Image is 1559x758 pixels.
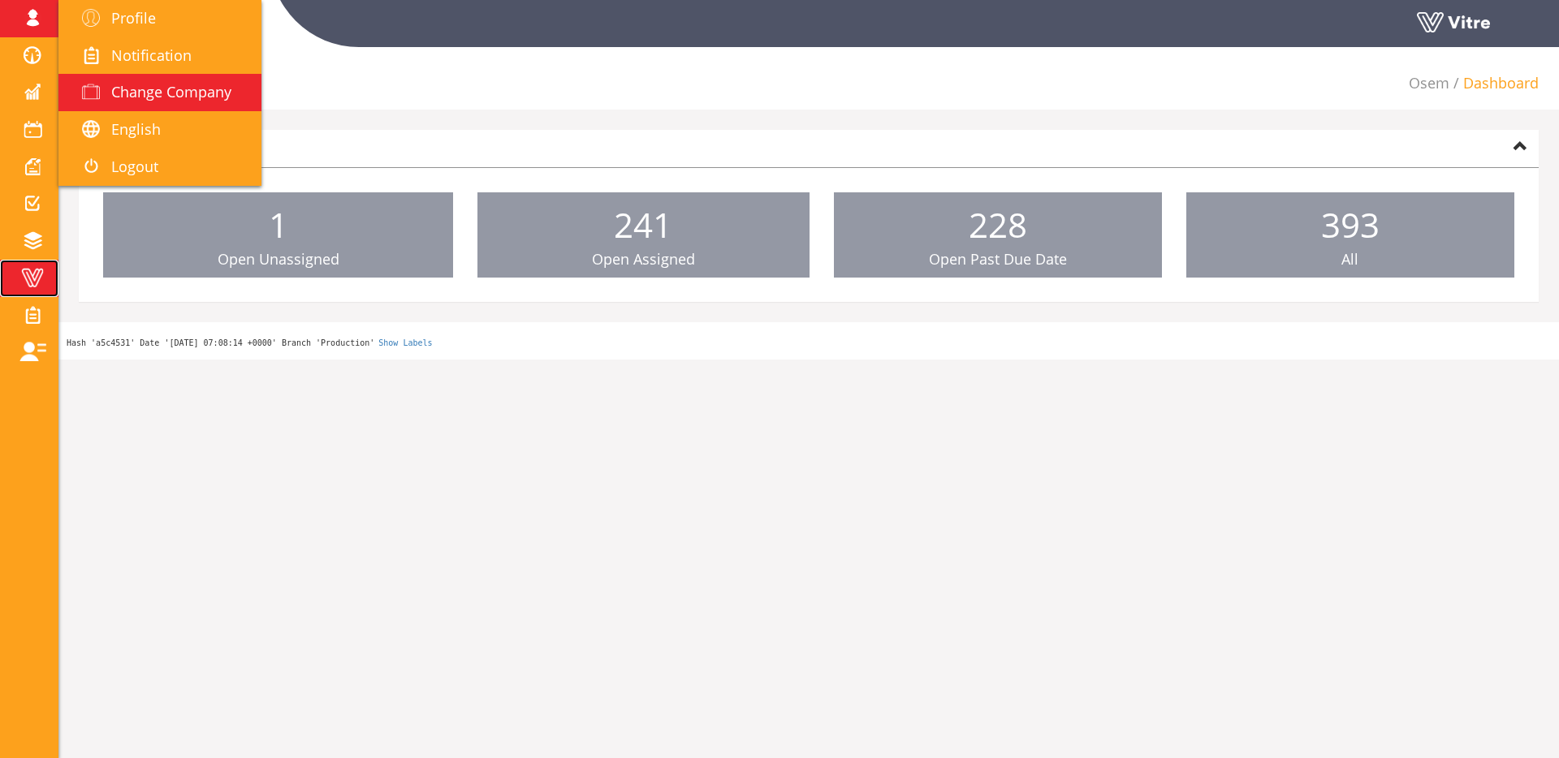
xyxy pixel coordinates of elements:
a: Osem [1409,73,1449,93]
span: Hash 'a5c4531' Date '[DATE] 07:08:14 +0000' Branch 'Production' [67,338,374,347]
li: Dashboard [1449,73,1539,94]
a: Notification [58,37,261,75]
a: Change Company [58,74,261,111]
span: Open Assigned [592,249,695,269]
a: 393 All [1186,192,1514,278]
span: Open Unassigned [218,249,339,269]
span: Notification [111,45,192,65]
span: 1 [269,201,288,248]
span: 393 [1321,201,1380,248]
span: Profile [111,8,156,28]
a: 241 Open Assigned [477,192,809,278]
span: 241 [614,201,672,248]
a: Logout [58,149,261,186]
a: 228 Open Past Due Date [834,192,1162,278]
span: 228 [969,201,1027,248]
span: All [1341,249,1358,269]
a: 1 Open Unassigned [103,192,453,278]
span: Open Past Due Date [929,249,1067,269]
span: Change Company [111,82,231,101]
a: Show Labels [378,338,432,347]
span: Logout [111,157,158,176]
a: English [58,111,261,149]
span: English [111,119,161,139]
